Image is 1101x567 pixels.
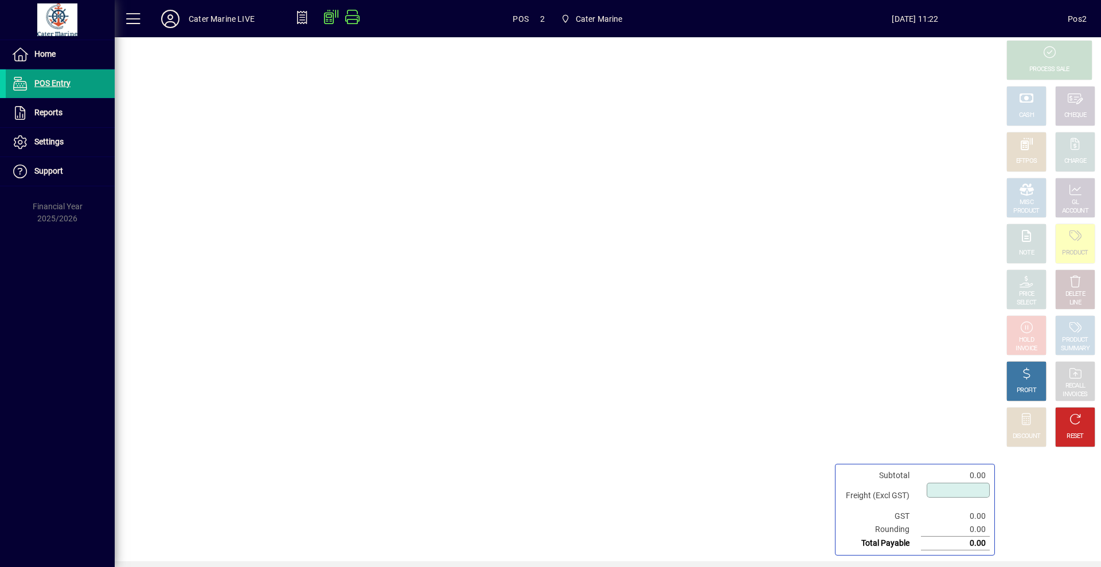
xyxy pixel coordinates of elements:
td: 0.00 [921,523,990,537]
div: CHEQUE [1064,111,1086,120]
button: Profile [152,9,189,29]
div: PROFIT [1017,386,1036,395]
div: HOLD [1019,336,1034,345]
td: Freight (Excl GST) [840,482,921,510]
div: RESET [1067,432,1084,441]
div: PRODUCT [1062,249,1088,257]
div: RECALL [1065,382,1086,390]
td: GST [840,510,921,523]
span: Cater Marine [556,9,627,29]
div: DELETE [1065,290,1085,299]
div: NOTE [1019,249,1034,257]
div: Cater Marine LIVE [189,10,255,28]
td: 0.00 [921,537,990,550]
span: POS [513,10,529,28]
div: Pos2 [1068,10,1087,28]
td: 0.00 [921,469,990,482]
a: Support [6,157,115,186]
td: Subtotal [840,469,921,482]
div: PRICE [1019,290,1034,299]
td: Total Payable [840,537,921,550]
div: CHARGE [1064,157,1087,166]
a: Settings [6,128,115,157]
div: EFTPOS [1016,157,1037,166]
div: SUMMARY [1061,345,1090,353]
div: DISCOUNT [1013,432,1040,441]
span: Support [34,166,63,175]
div: INVOICE [1016,345,1037,353]
div: GL [1072,198,1079,207]
div: LINE [1069,299,1081,307]
span: POS Entry [34,79,71,88]
a: Reports [6,99,115,127]
div: ACCOUNT [1062,207,1088,216]
div: PRODUCT [1062,336,1088,345]
div: MISC [1020,198,1033,207]
div: SELECT [1017,299,1037,307]
td: Rounding [840,523,921,537]
div: PROCESS SALE [1029,65,1069,74]
a: Home [6,40,115,69]
div: INVOICES [1063,390,1087,399]
td: 0.00 [921,510,990,523]
div: PRODUCT [1013,207,1039,216]
span: [DATE] 11:22 [763,10,1068,28]
span: Cater Marine [576,10,623,28]
span: Settings [34,137,64,146]
span: 2 [540,10,545,28]
div: CASH [1019,111,1034,120]
span: Reports [34,108,63,117]
span: Home [34,49,56,58]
